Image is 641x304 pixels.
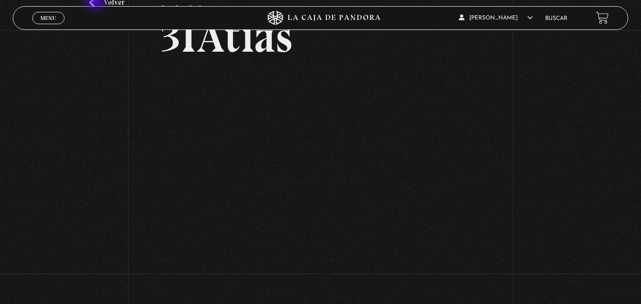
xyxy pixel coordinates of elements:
a: View your shopping cart [596,11,609,24]
span: Cerrar [37,23,59,30]
iframe: Dailymotion video player – 3IATLAS [160,73,480,253]
h2: 3IAtlas [160,15,480,59]
span: Menu [40,15,56,21]
span: [PERSON_NAME] [459,15,533,21]
a: Buscar [545,16,567,21]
